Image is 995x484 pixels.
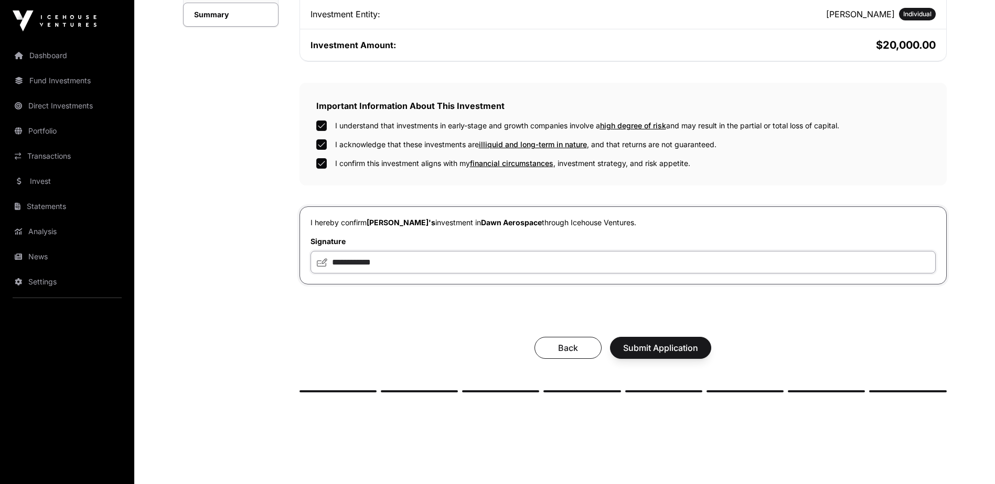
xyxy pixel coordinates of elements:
label: I understand that investments in early-stage and growth companies involve a and may result in the... [335,120,839,131]
a: Dashboard [8,44,126,67]
a: Statements [8,195,126,218]
a: Summary [183,3,279,27]
label: I confirm this investment aligns with my , investment strategy, and risk appetite. [335,158,690,169]
h2: Important Information About This Investment [316,100,930,112]
p: I hereby confirm investment in through Icehouse Ventures. [311,217,936,228]
label: Signature [311,236,936,247]
a: Settings [8,270,126,293]
span: financial circumstances [470,159,553,168]
button: Submit Application [610,337,711,359]
span: Individual [903,10,932,18]
h2: [PERSON_NAME] [826,8,895,20]
a: Direct Investments [8,94,126,117]
span: Submit Application [623,342,698,354]
img: Icehouse Ventures Logo [13,10,97,31]
label: I acknowledge that these investments are , and that returns are not guaranteed. [335,139,716,150]
iframe: Chat Widget [943,434,995,484]
span: Back [548,342,589,354]
a: Analysis [8,220,126,243]
a: Portfolio [8,119,126,142]
span: illiquid and long-term in nature [479,140,587,149]
a: Invest [8,170,126,193]
a: Transactions [8,145,126,168]
span: Investment Amount: [311,40,396,50]
button: Back [534,337,602,359]
span: high degree of risk [600,121,666,130]
span: [PERSON_NAME]'s [367,218,435,227]
a: News [8,245,126,268]
h2: $20,000.00 [625,38,936,52]
span: Dawn Aerospace [481,218,542,227]
div: Investment Entity: [311,8,621,20]
a: Fund Investments [8,69,126,92]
